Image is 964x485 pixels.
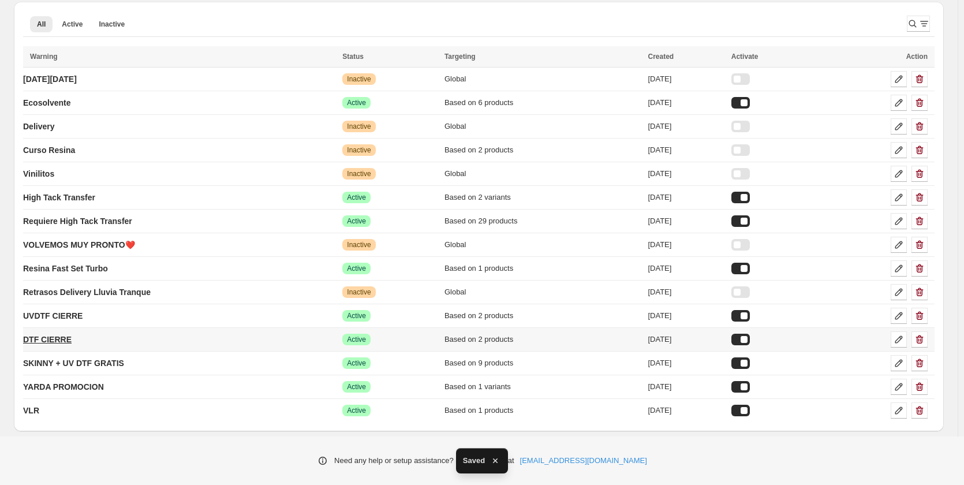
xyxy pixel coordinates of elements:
[444,73,641,85] div: Global
[347,240,371,249] span: Inactive
[23,165,54,183] a: Vinilitos
[99,20,125,29] span: Inactive
[23,263,108,274] p: Resina Fast Set Turbo
[444,192,641,203] div: Based on 2 variants
[648,144,724,156] div: [DATE]
[23,307,83,325] a: UVDTF CIERRE
[520,455,647,467] a: [EMAIL_ADDRESS][DOMAIN_NAME]
[444,239,641,251] div: Global
[648,97,724,109] div: [DATE]
[444,53,476,61] span: Targeting
[23,330,72,349] a: DTF CIERRE
[648,357,724,369] div: [DATE]
[444,121,641,132] div: Global
[23,401,39,420] a: VLR
[444,405,641,416] div: Based on 1 products
[347,74,371,84] span: Inactive
[23,70,77,88] a: [DATE][DATE]
[347,382,366,391] span: Active
[23,259,108,278] a: Resina Fast Set Turbo
[648,192,724,203] div: [DATE]
[23,283,151,301] a: Retrasos Delivery Lluvia Tranque
[23,405,39,416] p: VLR
[23,188,95,207] a: High Tack Transfer
[23,236,135,254] a: VOLVEMOS MUY PRONTO❤️
[347,122,371,131] span: Inactive
[347,288,371,297] span: Inactive
[347,145,371,155] span: Inactive
[347,193,366,202] span: Active
[444,334,641,345] div: Based on 2 products
[444,215,641,227] div: Based on 29 products
[347,359,366,368] span: Active
[444,286,641,298] div: Global
[37,20,46,29] span: All
[23,239,135,251] p: VOLVEMOS MUY PRONTO❤️
[23,121,54,132] p: Delivery
[23,144,75,156] p: Curso Resina
[648,121,724,132] div: [DATE]
[23,334,72,345] p: DTF CIERRE
[23,73,77,85] p: [DATE][DATE]
[648,286,724,298] div: [DATE]
[648,215,724,227] div: [DATE]
[444,310,641,322] div: Based on 2 products
[30,53,58,61] span: Warning
[23,97,70,109] p: Ecosolvente
[23,94,70,112] a: Ecosolvente
[23,286,151,298] p: Retrasos Delivery Lluvia Tranque
[648,381,724,393] div: [DATE]
[648,334,724,345] div: [DATE]
[648,263,724,274] div: [DATE]
[648,405,724,416] div: [DATE]
[23,381,104,393] p: YARDA PROMOCION
[347,406,366,415] span: Active
[23,357,124,369] p: SKINNY + UV DTF GRATIS
[731,53,759,61] span: Activate
[23,215,132,227] p: Requiere High Tack Transfer
[648,239,724,251] div: [DATE]
[347,217,366,226] span: Active
[907,16,930,32] button: Search and filter results
[347,264,366,273] span: Active
[23,117,54,136] a: Delivery
[444,381,641,393] div: Based on 1 variants
[23,141,75,159] a: Curso Resina
[648,53,674,61] span: Created
[444,144,641,156] div: Based on 2 products
[347,169,371,178] span: Inactive
[347,98,366,107] span: Active
[347,311,366,320] span: Active
[444,97,641,109] div: Based on 6 products
[23,354,124,372] a: SKINNY + UV DTF GRATIS
[23,212,132,230] a: Requiere High Tack Transfer
[23,168,54,180] p: Vinilitos
[23,310,83,322] p: UVDTF CIERRE
[648,310,724,322] div: [DATE]
[444,263,641,274] div: Based on 1 products
[62,20,83,29] span: Active
[342,53,364,61] span: Status
[444,357,641,369] div: Based on 9 products
[906,53,928,61] span: Action
[23,192,95,203] p: High Tack Transfer
[444,168,641,180] div: Global
[648,73,724,85] div: [DATE]
[463,455,485,467] span: Saved
[648,168,724,180] div: [DATE]
[347,335,366,344] span: Active
[23,378,104,396] a: YARDA PROMOCION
